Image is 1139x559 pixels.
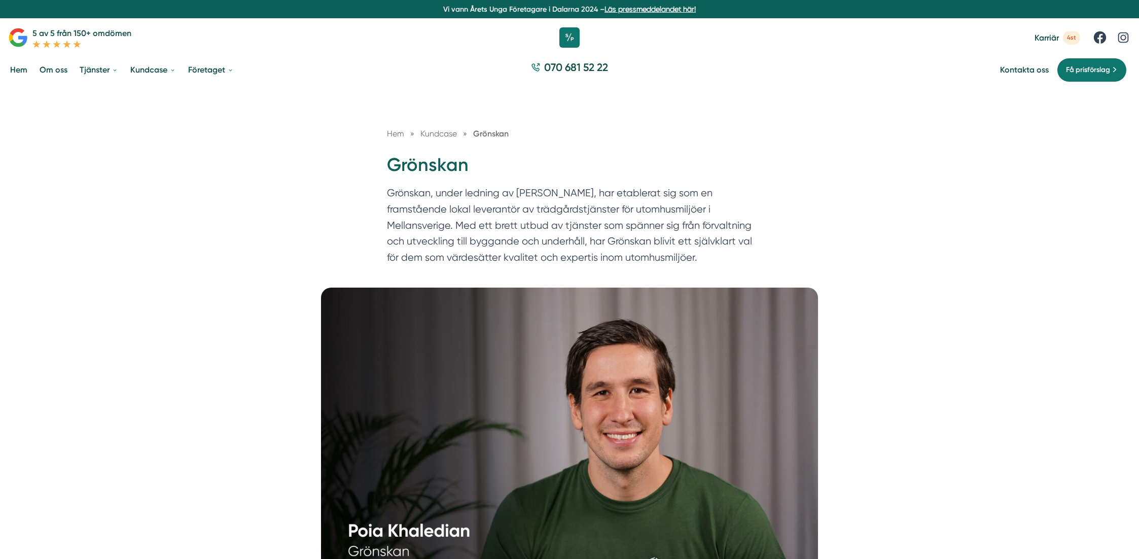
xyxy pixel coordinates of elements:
nav: Breadcrumb [387,127,752,140]
p: 5 av 5 från 150+ omdömen [32,27,131,40]
a: Företaget [186,57,236,83]
a: Grönskan [473,129,509,138]
span: » [463,127,467,140]
p: Vi vann Årets Unga Företagare i Dalarna 2024 – [4,4,1135,14]
a: Om oss [38,57,69,83]
a: Tjänster [78,57,120,83]
a: Hem [387,129,404,138]
a: 070 681 52 22 [527,60,612,80]
span: 070 681 52 22 [544,60,608,75]
span: Karriär [1035,33,1059,43]
a: Kontakta oss [1000,65,1049,75]
span: » [410,127,414,140]
p: Grönskan, under ledning av [PERSON_NAME], har etablerat sig som en framstående lokal leverantör a... [387,185,752,270]
span: Kundcase [420,129,457,138]
a: Karriär 4st [1035,31,1080,45]
h1: Grönskan [387,153,752,186]
span: Få prisförslag [1066,64,1110,76]
a: Läs pressmeddelandet här! [604,5,696,13]
a: Kundcase [420,129,459,138]
a: Få prisförslag [1057,58,1127,82]
a: Hem [8,57,29,83]
span: 4st [1063,31,1080,45]
a: Kundcase [128,57,178,83]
